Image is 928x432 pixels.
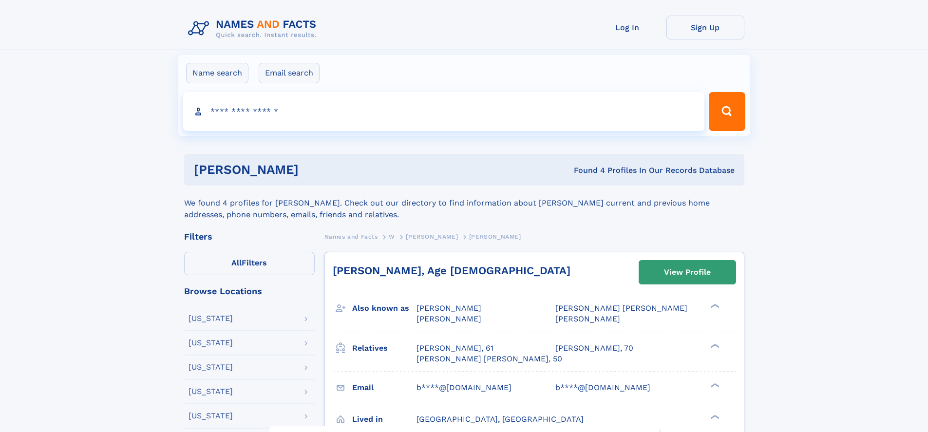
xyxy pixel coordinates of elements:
input: search input [183,92,705,131]
div: View Profile [664,261,711,283]
a: [PERSON_NAME], Age [DEMOGRAPHIC_DATA] [333,264,570,277]
span: [PERSON_NAME] [PERSON_NAME] [555,303,687,313]
span: [GEOGRAPHIC_DATA], [GEOGRAPHIC_DATA] [417,414,584,424]
span: [PERSON_NAME] [469,233,521,240]
label: Name search [186,63,248,83]
div: ❯ [708,413,720,420]
div: [US_STATE] [189,339,233,347]
label: Filters [184,252,315,275]
div: ❯ [708,342,720,349]
h1: [PERSON_NAME] [194,164,436,176]
a: View Profile [639,261,736,284]
span: [PERSON_NAME] [417,314,481,323]
h3: Email [352,379,417,396]
a: [PERSON_NAME] [PERSON_NAME], 50 [417,354,562,364]
div: Filters [184,232,315,241]
span: All [231,258,242,267]
div: [US_STATE] [189,388,233,395]
a: W [389,230,395,243]
a: Log In [588,16,666,39]
span: [PERSON_NAME] [555,314,620,323]
h3: Lived in [352,411,417,428]
img: Logo Names and Facts [184,16,324,42]
h3: Relatives [352,340,417,357]
a: [PERSON_NAME] [406,230,458,243]
h3: Also known as [352,300,417,317]
div: [US_STATE] [189,412,233,420]
div: [US_STATE] [189,315,233,322]
div: ❯ [708,382,720,388]
span: W [389,233,395,240]
button: Search Button [709,92,745,131]
div: We found 4 profiles for [PERSON_NAME]. Check out our directory to find information about [PERSON_... [184,186,744,221]
div: Browse Locations [184,287,315,296]
a: [PERSON_NAME], 70 [555,343,633,354]
div: Found 4 Profiles In Our Records Database [436,165,735,176]
span: [PERSON_NAME] [417,303,481,313]
label: Email search [259,63,320,83]
a: [PERSON_NAME], 61 [417,343,493,354]
a: Names and Facts [324,230,378,243]
span: [PERSON_NAME] [406,233,458,240]
a: Sign Up [666,16,744,39]
div: ❯ [708,303,720,309]
div: [US_STATE] [189,363,233,371]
